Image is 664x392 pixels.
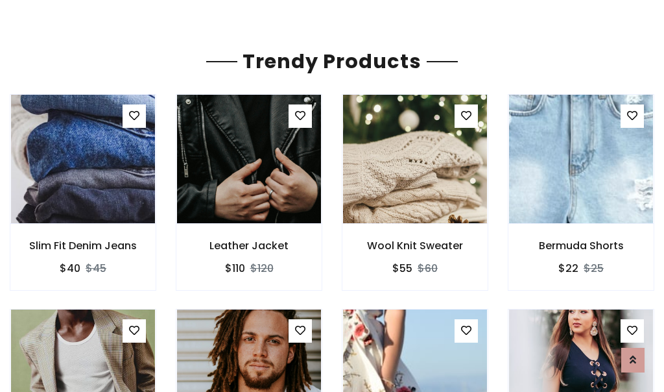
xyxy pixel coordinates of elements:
[418,261,438,276] del: $60
[237,47,427,75] span: Trendy Products
[86,261,106,276] del: $45
[10,239,156,252] h6: Slim Fit Denim Jeans
[508,239,654,252] h6: Bermuda Shorts
[558,262,578,275] h6: $22
[392,262,412,275] h6: $55
[176,239,322,252] h6: Leather Jacket
[342,239,488,252] h6: Wool Knit Sweater
[60,262,80,275] h6: $40
[584,261,604,276] del: $25
[225,262,245,275] h6: $110
[250,261,274,276] del: $120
